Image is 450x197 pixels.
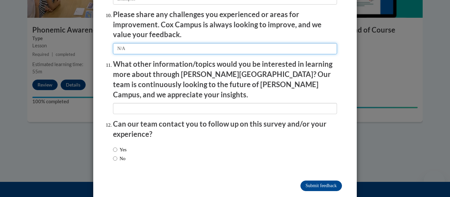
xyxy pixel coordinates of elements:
input: Submit feedback [300,181,342,191]
input: Yes [113,146,117,153]
input: No [113,155,117,162]
p: Can our team contact you to follow up on this survey and/or your experience? [113,119,337,139]
label: No [113,155,126,162]
p: Please share any challenges you experienced or areas for improvement. Cox Campus is always lookin... [113,10,337,40]
p: What other information/topics would you be interested in learning more about through [PERSON_NAME... [113,59,337,100]
label: Yes [113,146,127,153]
